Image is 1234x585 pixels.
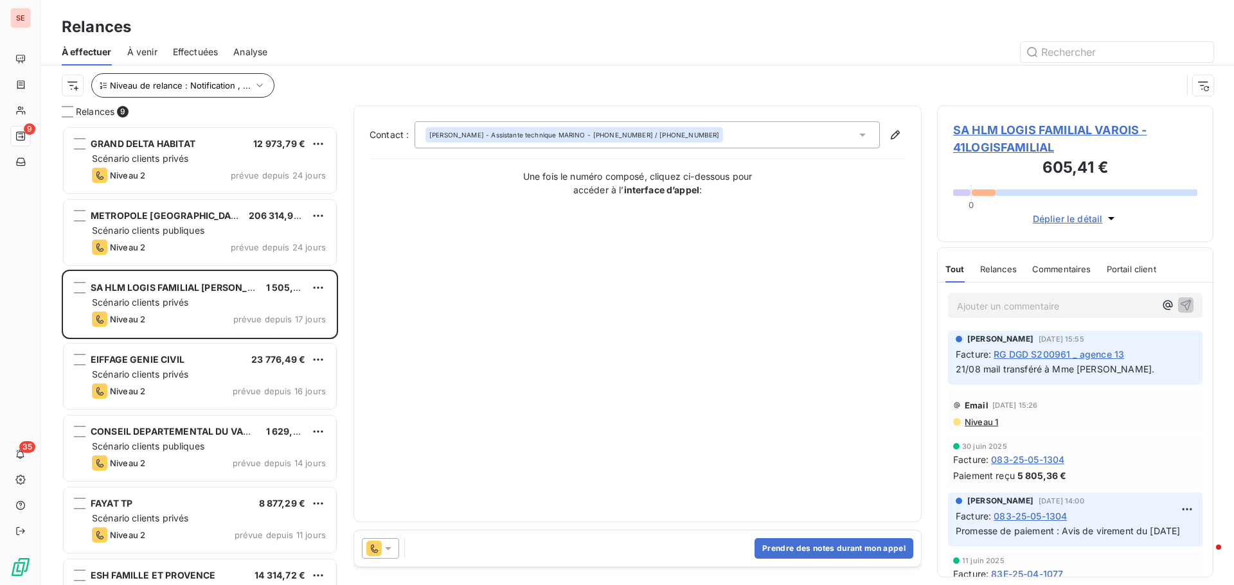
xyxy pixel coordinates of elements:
[110,530,145,540] span: Niveau 2
[1190,541,1221,572] iframe: Intercom live chat
[266,282,311,293] span: 1 505,41 €
[370,128,415,141] label: Contact :
[91,138,195,149] span: GRAND DELTA HABITAT
[127,46,157,58] span: À venir
[1039,335,1084,343] span: [DATE] 15:55
[967,495,1033,507] span: [PERSON_NAME]
[24,123,35,135] span: 9
[62,46,112,58] span: À effectuer
[92,225,204,236] span: Scénario clients publiques
[956,525,1180,536] span: Promesse de paiement : Avis de virement du [DATE]
[233,386,326,396] span: prévue depuis 16 jours
[91,354,184,365] span: EIFFAGE GENIE CIVIL
[755,538,913,559] button: Prendre des notes durant mon appel
[429,130,719,139] div: - [PHONE_NUMBER] / [PHONE_NUMBER]
[91,282,278,293] span: SA HLM LOGIS FAMILIAL [PERSON_NAME]
[956,509,991,523] span: Facture :
[994,347,1124,361] span: RG DGD S200961 _ agence 13
[991,453,1064,466] span: 083-25-05-1304
[1029,211,1122,226] button: Déplier le détail
[251,354,305,365] span: 23 776,49 €
[259,498,306,509] span: 8 877,29 €
[110,242,145,252] span: Niveau 2
[235,530,326,540] span: prévue depuis 11 jours
[962,557,1005,564] span: 11 juin 2025
[233,458,326,468] span: prévue depuis 14 jours
[1039,497,1084,505] span: [DATE] 14:00
[956,347,991,361] span: Facture :
[953,469,1015,482] span: Paiement reçu
[91,73,274,98] button: Niveau de relance : Notification , ...
[956,363,1154,374] span: 21/08 mail transféré à Mme [PERSON_NAME].
[110,458,145,468] span: Niveau 2
[10,8,31,28] div: SE
[953,453,988,466] span: Facture :
[967,333,1033,345] span: [PERSON_NAME]
[1107,264,1156,274] span: Portail client
[92,369,188,380] span: Scénario clients privés
[62,15,131,39] h3: Relances
[994,509,1067,523] span: 083-25-05-1304
[965,400,988,410] span: Email
[969,200,974,210] span: 0
[10,557,31,577] img: Logo LeanPay
[91,426,288,437] span: CONSEIL DEPARTEMENTAL DU VAUCLUSE C
[173,46,219,58] span: Effectuées
[962,442,1007,450] span: 30 juin 2025
[953,156,1197,182] h3: 605,41 €
[953,121,1197,156] span: SA HLM LOGIS FAMILIAL VAROIS - 41LOGISFAMILIAL
[231,242,326,252] span: prévue depuis 24 jours
[624,184,700,195] strong: interface d’appel
[231,170,326,180] span: prévue depuis 24 jours
[117,106,129,118] span: 9
[92,512,188,523] span: Scénario clients privés
[91,570,215,581] span: ESH FAMILLE ET PROVENCE
[76,105,114,118] span: Relances
[945,264,965,274] span: Tout
[110,314,145,324] span: Niveau 2
[92,297,188,308] span: Scénario clients privés
[233,314,326,324] span: prévue depuis 17 jours
[1017,469,1067,482] span: 5 805,36 €
[255,570,305,581] span: 14 314,72 €
[110,80,251,91] span: Niveau de relance : Notification , ...
[991,567,1063,581] span: 83E-25-04-1077
[91,498,132,509] span: FAYAT TP
[1032,264,1091,274] span: Commentaires
[92,441,204,451] span: Scénario clients publiques
[19,441,35,453] span: 35
[992,401,1038,409] span: [DATE] 15:26
[1033,212,1103,225] span: Déplier le détail
[62,126,338,585] div: grid
[980,264,1017,274] span: Relances
[1021,42,1213,62] input: Rechercher
[110,170,145,180] span: Niveau 2
[253,138,305,149] span: 12 973,79 €
[429,130,585,139] span: [PERSON_NAME] - Assistante technique MARINO
[249,210,308,221] span: 206 314,98 €
[953,567,988,581] span: Facture :
[110,386,145,396] span: Niveau 2
[233,46,267,58] span: Analyse
[963,417,998,427] span: Niveau 1
[266,426,314,437] span: 1 629,45 €
[509,170,766,196] p: Une fois le numéro composé, cliquez ci-dessous pour accéder à l’ :
[91,210,246,221] span: METROPOLE [GEOGRAPHIC_DATA]
[92,153,188,164] span: Scénario clients privés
